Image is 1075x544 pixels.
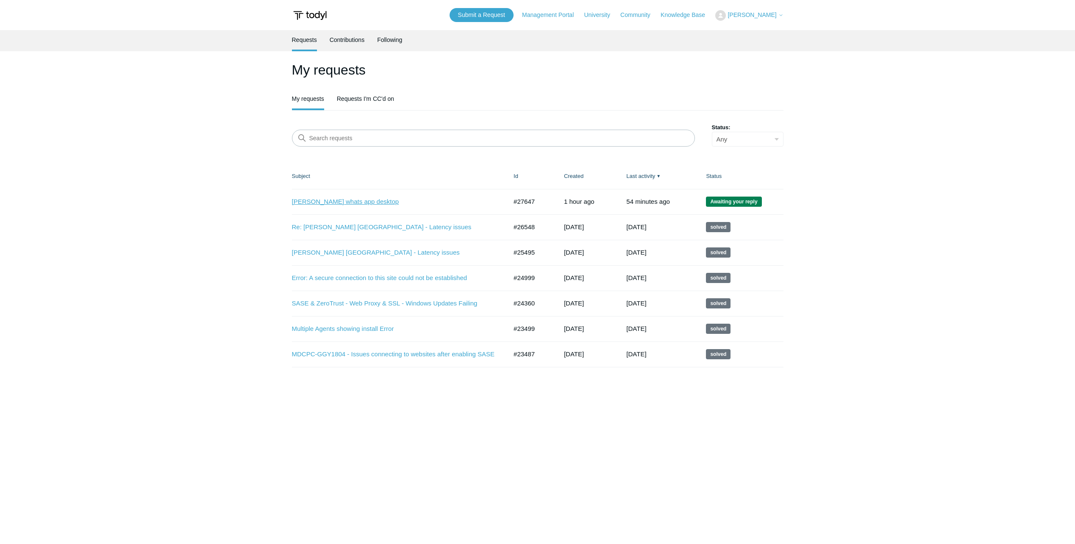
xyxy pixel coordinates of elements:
a: Knowledge Base [661,11,714,19]
time: 04/21/2025, 11:00 [564,300,584,307]
a: Community [620,11,659,19]
input: Search requests [292,130,695,147]
span: This request has been solved [706,273,731,283]
label: Status: [712,123,783,132]
time: 03/10/2025, 11:07 [564,350,584,358]
time: 05/11/2025, 14:02 [626,300,646,307]
td: #27647 [505,189,556,214]
a: University [584,11,618,19]
a: Submit a Request [450,8,514,22]
td: #24999 [505,265,556,291]
td: #26548 [505,214,556,240]
time: 03/10/2025, 14:46 [564,325,584,332]
span: ▼ [656,173,661,179]
td: #23487 [505,341,556,367]
time: 05/21/2025, 10:56 [564,274,584,281]
span: This request has been solved [706,298,731,308]
th: Subject [292,164,506,189]
span: We are waiting for you to respond [706,197,761,207]
a: Contributions [330,30,365,50]
a: Created [564,173,583,179]
h1: My requests [292,60,783,80]
time: 06/18/2025, 18:02 [626,274,646,281]
a: MDCPC-GGY1804 - Issues connecting to websites after enabling SASE [292,350,495,359]
time: 07/21/2025, 11:00 [564,223,584,230]
img: Todyl Support Center Help Center home page [292,8,328,23]
td: #24360 [505,291,556,316]
span: [PERSON_NAME] [728,11,776,18]
a: Requests I'm CC'd on [337,89,394,108]
a: My requests [292,89,324,108]
time: 08/25/2025, 14:26 [626,198,670,205]
time: 06/16/2025, 11:18 [564,249,584,256]
span: This request has been solved [706,247,731,258]
td: #25495 [505,240,556,265]
time: 04/08/2025, 18:09 [626,325,646,332]
a: Management Portal [522,11,582,19]
button: [PERSON_NAME] [715,10,783,21]
time: 07/15/2025, 14:03 [626,249,646,256]
a: Requests [292,30,317,50]
a: Error: A secure connection to this site could not be established [292,273,495,283]
span: This request has been solved [706,222,731,232]
th: Status [697,164,783,189]
span: This request has been solved [706,324,731,334]
span: This request has been solved [706,349,731,359]
td: #23499 [505,316,556,341]
a: Following [377,30,402,50]
a: Multiple Agents showing install Error [292,324,495,334]
a: SASE & ZeroTrust - Web Proxy & SSL - Windows Updates Failing [292,299,495,308]
a: [PERSON_NAME] whats app desktop [292,197,495,207]
time: 08/18/2025, 17:02 [626,223,646,230]
th: Id [505,164,556,189]
a: [PERSON_NAME] [GEOGRAPHIC_DATA] - Latency issues [292,248,495,258]
time: 03/30/2025, 15:02 [626,350,646,358]
time: 08/25/2025, 13:34 [564,198,594,205]
a: Re: [PERSON_NAME] [GEOGRAPHIC_DATA] - Latency issues [292,222,495,232]
a: Last activity▼ [626,173,655,179]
